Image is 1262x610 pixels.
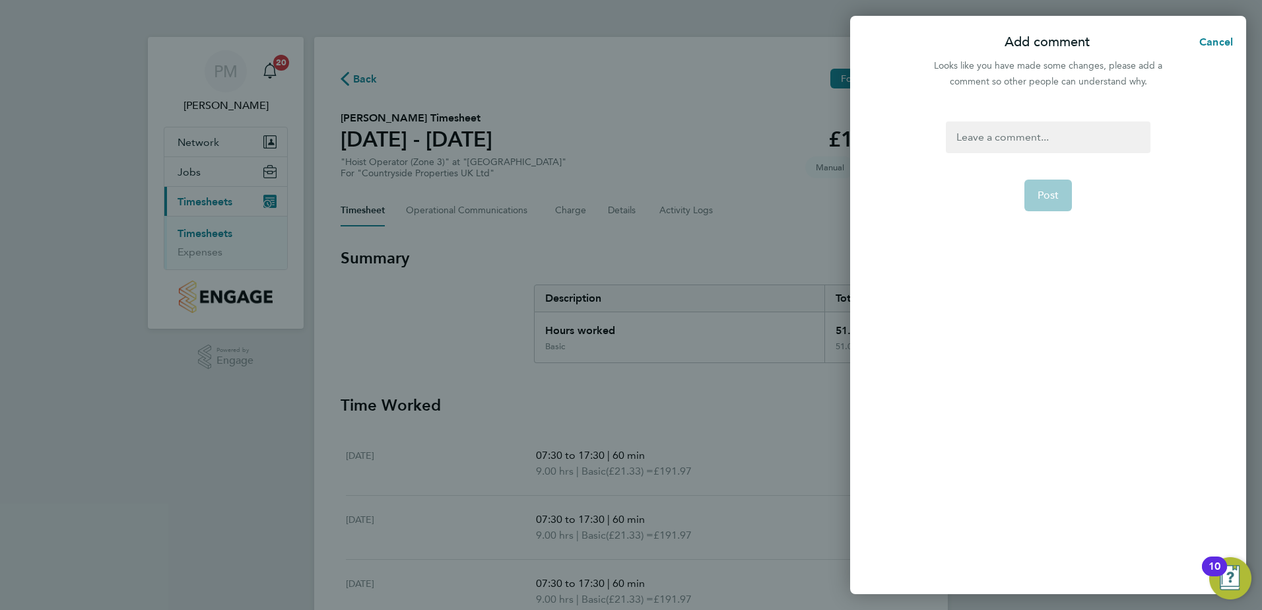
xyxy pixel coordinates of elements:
[1005,33,1090,51] p: Add comment
[1209,557,1251,599] button: Open Resource Center, 10 new notifications
[1195,36,1233,48] span: Cancel
[927,58,1170,90] div: Looks like you have made some changes, please add a comment so other people can understand why.
[1209,566,1220,584] div: 10
[1178,29,1246,55] button: Cancel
